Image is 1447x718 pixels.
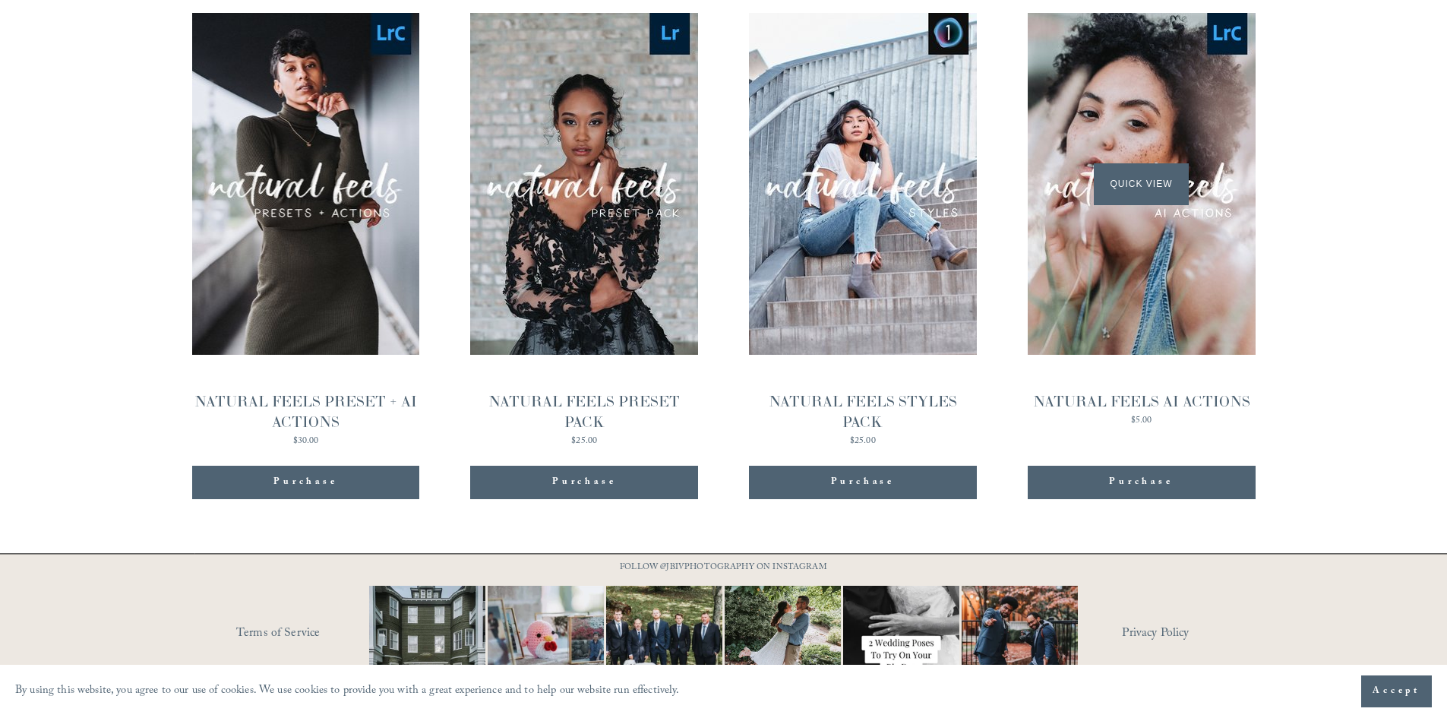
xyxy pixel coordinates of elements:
[352,586,502,702] img: Wideshots aren't just &quot;nice to have,&quot; they're a wedding day essential! 🙌 #Wideshotwedne...
[1028,13,1256,428] a: NATURAL FEELS AI ACTIONS
[749,437,977,446] div: $25.00
[470,391,698,432] div: NATURAL FEELS PRESET PACK
[749,391,977,432] div: NATURAL FEELS STYLES PACK
[192,466,420,499] button: Purchase
[192,437,420,446] div: $30.00
[1109,475,1173,490] span: Purchase
[236,622,413,646] a: Terms of Service
[192,13,420,448] a: NATURAL FEELS PRESET + AI ACTIONS
[814,586,989,702] img: Let&rsquo;s talk about poses for your wedding day! It doesn&rsquo;t have to be complicated, somet...
[1361,675,1432,707] button: Accept
[1373,684,1420,699] span: Accept
[749,466,977,499] button: Purchase
[591,560,857,577] p: FOLLOW @JBIVPHOTOGRAPHY ON INSTAGRAM
[831,475,895,490] span: Purchase
[1094,163,1189,205] span: Quick View
[1033,416,1250,425] div: $5.00
[470,13,698,448] a: NATURAL FEELS PRESET PACK
[192,391,420,432] div: NATURAL FEELS PRESET + AI ACTIONS
[470,437,698,446] div: $25.00
[1033,391,1250,412] div: NATURAL FEELS AI ACTIONS
[273,475,337,490] span: Purchase
[942,586,1097,702] img: You just need the right photographer that matches your vibe 📷🎉 #RaleighWeddingPhotographer
[577,586,752,702] img: Happy #InternationalDogDay to all the pups who have made wedding days, engagement sessions, and p...
[749,13,977,448] a: NATURAL FEELS STYLES PACK
[459,586,633,702] img: This has got to be one of the cutest detail shots I've ever taken for a wedding! 📷 @thewoobles #I...
[15,681,680,703] p: By using this website, you agree to our use of cookies. We use cookies to provide you with a grea...
[1122,622,1255,646] a: Privacy Policy
[470,466,698,499] button: Purchase
[552,475,616,490] span: Purchase
[1028,466,1256,499] button: Purchase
